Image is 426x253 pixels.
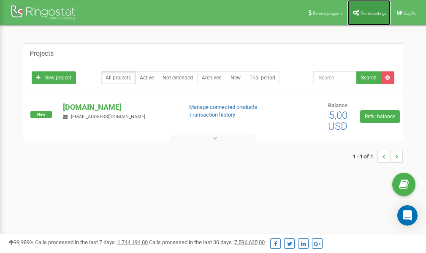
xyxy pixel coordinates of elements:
[189,104,258,110] a: Manage connected products
[226,71,245,84] a: New
[32,71,76,84] a: New project
[117,239,148,245] u: 1 744 194,00
[356,71,381,84] button: Search
[313,71,357,84] input: Search
[328,109,347,132] span: 5,00 USD
[353,150,377,163] span: 1 - 1 of 1
[404,11,418,16] span: Log Out
[245,71,280,84] a: Trial period
[71,114,145,120] span: [EMAIL_ADDRESS][DOMAIN_NAME]
[101,71,136,84] a: All projects
[360,110,400,123] a: Refill balance
[30,111,52,118] span: New
[149,239,265,245] span: Calls processed in the last 30 days :
[397,205,418,226] div: Open Intercom Messenger
[63,102,175,113] p: [DOMAIN_NAME]
[313,11,342,16] span: Referral program
[158,71,198,84] a: Not extended
[189,112,235,118] a: Transaction history
[353,141,403,171] nav: ...
[135,71,158,84] a: Active
[35,239,148,245] span: Calls processed in the last 7 days :
[8,239,34,245] span: 99,989%
[197,71,226,84] a: Archived
[328,102,347,109] span: Balance
[361,11,386,16] span: Profile settings
[234,239,265,245] u: 7 596 625,00
[30,50,54,57] h5: Projects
